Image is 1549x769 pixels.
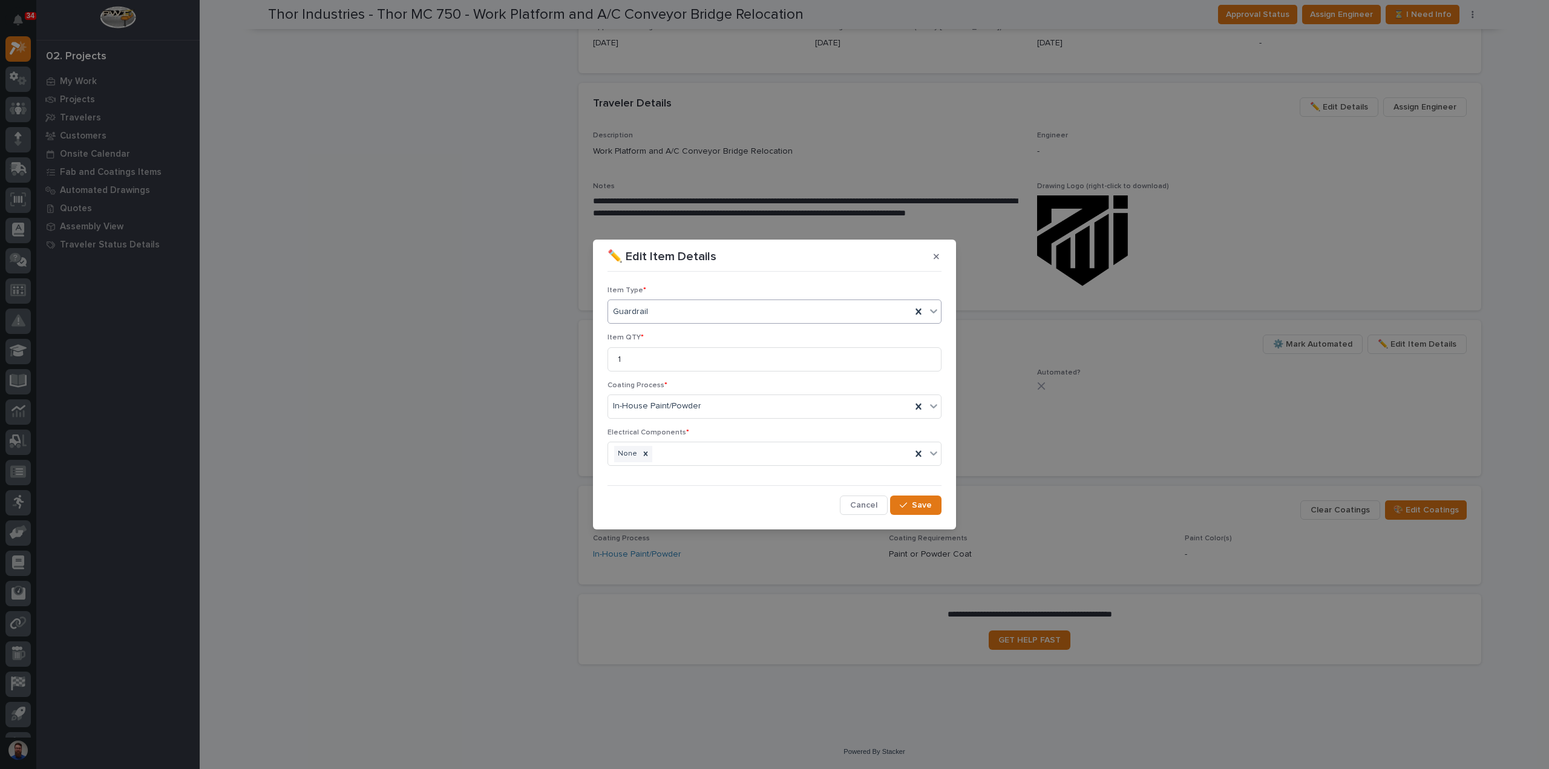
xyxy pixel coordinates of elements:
span: Coating Process [607,382,667,389]
span: Cancel [850,500,877,511]
span: Save [912,500,932,511]
span: Item QTY [607,334,644,341]
span: Electrical Components [607,429,689,436]
p: ✏️ Edit Item Details [607,249,716,264]
button: Cancel [840,496,888,515]
span: Guardrail [613,306,648,318]
div: None [614,446,639,462]
span: In-House Paint/Powder [613,400,701,413]
button: Save [890,496,942,515]
span: Item Type [607,287,646,294]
